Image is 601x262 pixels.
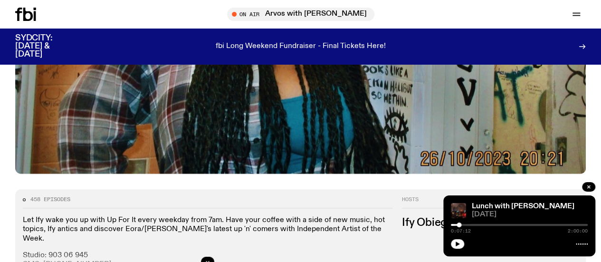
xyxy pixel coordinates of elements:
span: 2:00:00 [568,229,588,233]
h2: Hosts [402,197,578,208]
p: Let Ify wake you up with Up For It every weekday from 7am. Have your coffee with a side of new mu... [23,216,392,243]
h3: Ify Obiegbu [402,218,578,228]
a: Lunch with [PERSON_NAME] [472,203,574,210]
span: 458 episodes [30,197,70,202]
span: 0:07:12 [451,229,471,233]
p: fbi Long Weekend Fundraiser - Final Tickets Here! [216,42,386,51]
h3: SYDCITY: [DATE] & [DATE] [15,34,76,58]
button: On AirArvos with [PERSON_NAME] [227,8,374,21]
span: [DATE] [472,211,588,218]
